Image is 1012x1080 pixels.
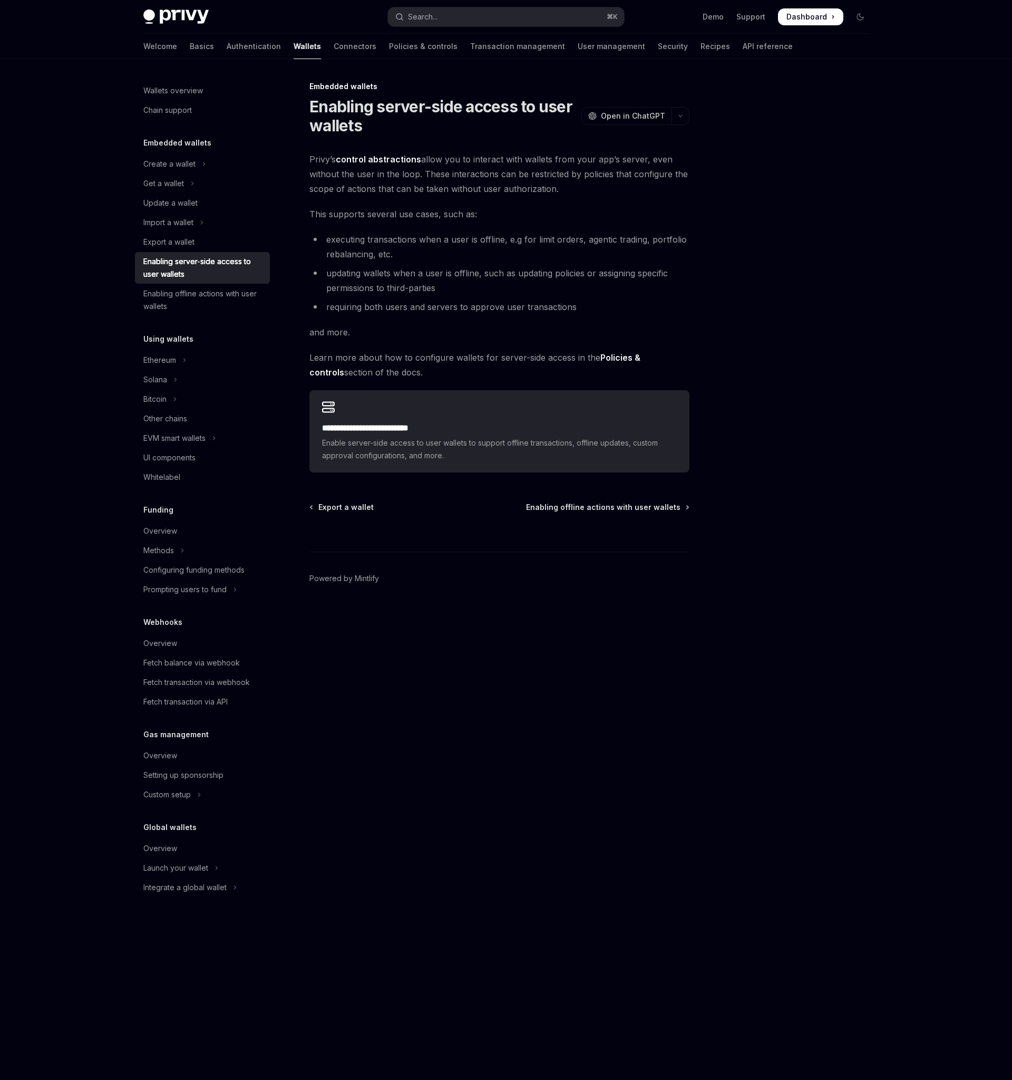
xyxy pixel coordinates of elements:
div: Fetch transaction via API [143,696,228,708]
div: Export a wallet [143,236,194,248]
a: Welcome [143,34,177,59]
button: Open in ChatGPT [581,107,672,125]
li: requiring both users and servers to approve user transactions [309,300,689,314]
a: Fetch balance via webhook [135,653,270,672]
div: Ethereum [143,354,176,367]
a: Connectors [334,34,376,59]
a: Wallets overview [135,81,270,100]
h5: Funding [143,504,173,516]
div: Launch your wallet [143,862,208,874]
a: Basics [190,34,214,59]
a: Setting up sponsorship [135,766,270,785]
a: Powered by Mintlify [309,573,379,584]
div: Get a wallet [143,177,184,190]
a: Overview [135,839,270,858]
div: Overview [143,637,177,650]
span: Export a wallet [318,502,374,513]
div: UI components [143,451,196,464]
a: Transaction management [470,34,565,59]
button: Open search [388,7,624,26]
a: Fetch transaction via webhook [135,673,270,692]
a: Fetch transaction via API [135,692,270,711]
h5: Webhooks [143,616,182,629]
div: Overview [143,749,177,762]
div: Enabling server-side access to user wallets [143,255,264,281]
a: Export a wallet [135,233,270,252]
div: Create a wallet [143,158,196,170]
a: control abstractions [336,154,421,165]
h5: Global wallets [143,821,197,834]
a: Update a wallet [135,194,270,213]
div: Embedded wallets [309,81,689,92]
div: Configuring funding methods [143,564,245,576]
div: Setting up sponsorship [143,769,223,782]
div: Overview [143,842,177,855]
button: Toggle Get a wallet section [135,174,270,193]
a: UI components [135,448,270,467]
span: Open in ChatGPT [601,111,665,121]
a: Overview [135,522,270,541]
h1: Enabling server-side access to user wallets [309,97,577,135]
button: Toggle dark mode [852,8,869,25]
button: Toggle Import a wallet section [135,213,270,232]
button: Toggle Create a wallet section [135,155,270,173]
a: API reference [743,34,793,59]
a: Authentication [227,34,281,59]
a: Support [736,12,765,22]
span: This supports several use cases, such as: [309,207,689,221]
span: Enable server-side access to user wallets to support offline transactions, offline updates, custo... [322,437,677,462]
div: Integrate a global wallet [143,881,227,894]
a: Export a wallet [310,502,374,513]
span: Privy’s allow you to interact with wallets from your app’s server, even without the user in the l... [309,152,689,196]
a: Chain support [135,101,270,120]
a: Other chains [135,409,270,428]
button: Toggle Integrate a global wallet section [135,878,270,897]
button: Toggle Custom setup section [135,785,270,804]
span: and more. [309,325,689,340]
span: ⌘ K [607,13,618,21]
a: Overview [135,634,270,653]
a: Policies & controls [389,34,458,59]
a: Whitelabel [135,468,270,487]
button: Toggle Methods section [135,541,270,560]
div: Bitcoin [143,393,167,406]
a: Recipes [700,34,730,59]
button: Toggle Ethereum section [135,351,270,370]
div: Wallets overview [143,84,203,97]
a: Overview [135,746,270,765]
div: Methods [143,544,174,557]
div: Chain support [143,104,192,117]
div: Enabling offline actions with user wallets [143,287,264,313]
button: Toggle Solana section [135,370,270,389]
div: Solana [143,373,167,386]
div: Whitelabel [143,471,180,484]
a: Enabling offline actions with user wallets [526,502,688,513]
button: Toggle Prompting users to fund section [135,580,270,599]
a: Dashboard [778,8,843,25]
button: Toggle Bitcoin section [135,390,270,409]
a: Wallets [294,34,321,59]
span: Dashboard [786,12,827,22]
li: executing transactions when a user is offline, e.g for limit orders, agentic trading, portfolio r... [309,232,689,262]
a: Enabling offline actions with user wallets [135,284,270,316]
div: Prompting users to fund [143,583,227,596]
img: dark logo [143,9,209,24]
a: Demo [703,12,724,22]
div: Fetch transaction via webhook [143,676,250,689]
div: Fetch balance via webhook [143,657,240,669]
button: Toggle EVM smart wallets section [135,429,270,448]
span: Learn more about how to configure wallets for server-side access in the section of the docs. [309,350,689,380]
div: EVM smart wallets [143,432,206,445]
h5: Using wallets [143,333,193,345]
a: User management [578,34,645,59]
div: Search... [408,11,437,23]
h5: Embedded wallets [143,137,211,149]
span: Enabling offline actions with user wallets [526,502,680,513]
div: Update a wallet [143,197,198,209]
a: Enabling server-side access to user wallets [135,252,270,284]
div: Import a wallet [143,216,193,229]
a: Configuring funding methods [135,561,270,580]
div: Custom setup [143,788,191,801]
button: Toggle Launch your wallet section [135,859,270,877]
h5: Gas management [143,728,209,741]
